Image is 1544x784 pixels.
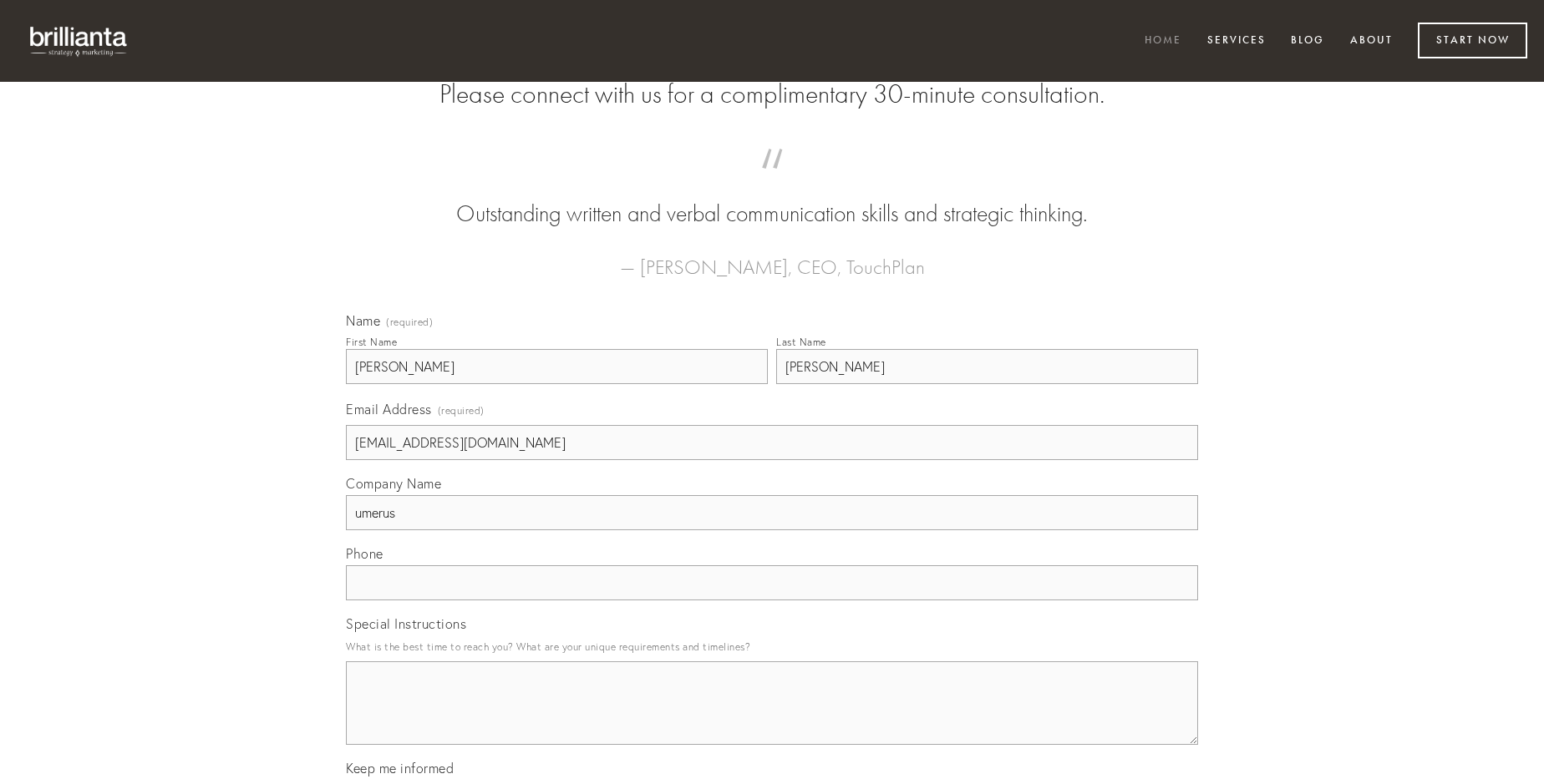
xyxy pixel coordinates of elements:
[346,635,1198,658] p: What is the best time to reach you? What are your unique requirements and timelines?
[17,17,142,65] img: brillianta - research, strategy, marketing
[1196,28,1277,55] a: Services
[386,317,433,327] span: (required)
[346,336,397,348] div: First Name
[1339,28,1404,55] a: About
[346,545,383,562] span: Phone
[776,336,826,348] div: Last Name
[346,615,466,632] span: Special Instructions
[1418,23,1527,58] a: Start Now
[373,230,1171,284] figcaption: — [PERSON_NAME], CEO, TouchPlan
[373,165,1171,198] span: “
[373,165,1171,230] blockquote: Outstanding written and verbal communication skills and strategic thinking.
[1280,28,1335,55] a: Blog
[346,78,1198,110] h2: Please connect with us for a complimentary 30-minute consultation.
[346,401,432,417] span: Email Address
[438,399,485,422] span: (required)
[346,475,441,492] span: Company Name
[346,312,380,329] span: Name
[1134,28,1192,55] a: Home
[346,760,454,776] span: Keep me informed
